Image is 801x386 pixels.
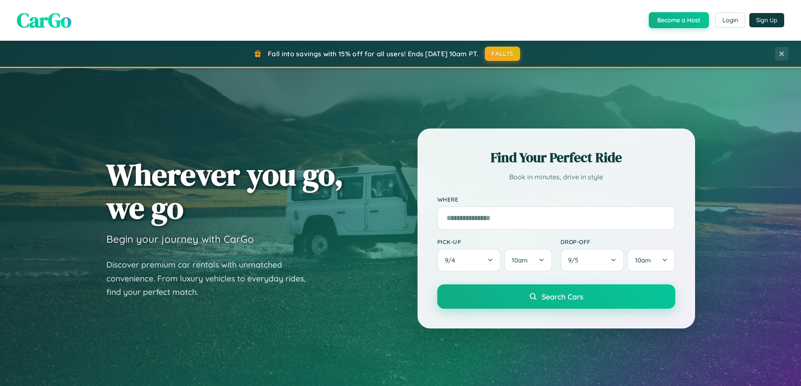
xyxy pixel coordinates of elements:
[560,249,624,272] button: 9/5
[635,256,651,264] span: 10am
[649,12,709,28] button: Become a Host
[437,249,501,272] button: 9/4
[106,258,317,299] p: Discover premium car rentals with unmatched convenience. From luxury vehicles to everyday rides, ...
[715,13,745,28] button: Login
[542,292,583,301] span: Search Cars
[568,256,582,264] span: 9 / 5
[437,196,675,203] label: Where
[106,158,344,224] h1: Wherever you go, we go
[437,238,552,245] label: Pick-up
[627,249,675,272] button: 10am
[504,249,552,272] button: 10am
[485,47,520,61] button: FALL15
[749,13,784,27] button: Sign Up
[106,233,254,245] h3: Begin your journey with CarGo
[560,238,675,245] label: Drop-off
[512,256,528,264] span: 10am
[445,256,459,264] span: 9 / 4
[437,171,675,183] p: Book in minutes, drive in style
[437,148,675,167] h2: Find Your Perfect Ride
[268,50,478,58] span: Fall into savings with 15% off for all users! Ends [DATE] 10am PT.
[437,284,675,309] button: Search Cars
[17,6,71,34] span: CarGo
